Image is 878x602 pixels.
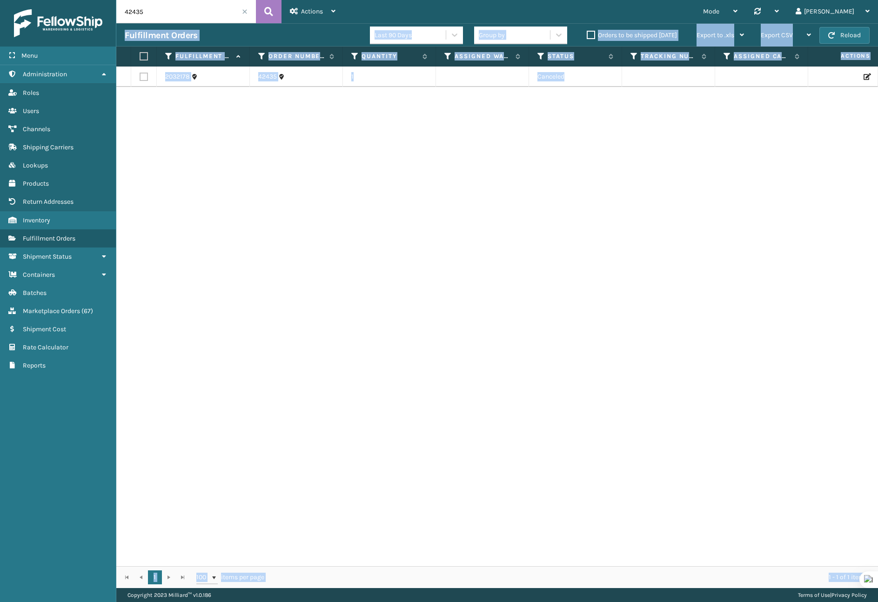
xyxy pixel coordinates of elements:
td: 1 [343,67,436,87]
a: Privacy Policy [831,592,867,598]
span: Shipping Carriers [23,143,74,151]
span: Fulfillment Orders [23,234,75,242]
td: Canceled [529,67,622,87]
span: Mode [703,7,719,15]
span: Channels [23,125,50,133]
label: Tracking Number [641,52,697,60]
span: Reports [23,361,46,369]
div: | [798,588,867,602]
span: Inventory [23,216,50,224]
span: Actions [811,48,876,64]
span: Administration [23,70,67,78]
div: Group by [479,30,505,40]
span: Users [23,107,39,115]
label: Order Number [268,52,325,60]
div: 1 - 1 of 1 items [277,573,868,582]
h3: Fulfillment Orders [125,30,197,41]
span: Products [23,180,49,187]
span: ( 67 ) [81,307,93,315]
a: Terms of Use [798,592,830,598]
label: Status [548,52,604,60]
span: Export CSV [761,31,793,39]
span: Batches [23,289,47,297]
span: Export to .xls [697,31,734,39]
label: Fulfillment Order Id [175,52,232,60]
span: Return Addresses [23,198,74,206]
span: Shipment Status [23,253,72,261]
span: Marketplace Orders [23,307,80,315]
div: Last 90 Days [375,30,447,40]
a: 1 [148,570,162,584]
a: 2032178 [165,72,190,81]
i: Edit [864,74,869,80]
p: Copyright 2023 Milliard™ v 1.0.186 [127,588,211,602]
span: items per page [196,570,264,584]
span: Roles [23,89,39,97]
span: Menu [21,52,38,60]
span: Actions [301,7,323,15]
img: logo [14,9,102,37]
span: 100 [196,573,210,582]
label: Quantity [362,52,418,60]
a: 42435 [258,72,277,81]
label: Orders to be shipped [DATE] [587,31,677,39]
span: Shipment Cost [23,325,66,333]
span: Lookups [23,161,48,169]
span: Rate Calculator [23,343,68,351]
button: Reload [819,27,870,44]
label: Assigned Warehouse [455,52,511,60]
span: Containers [23,271,55,279]
label: Assigned Carrier Service [734,52,790,60]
